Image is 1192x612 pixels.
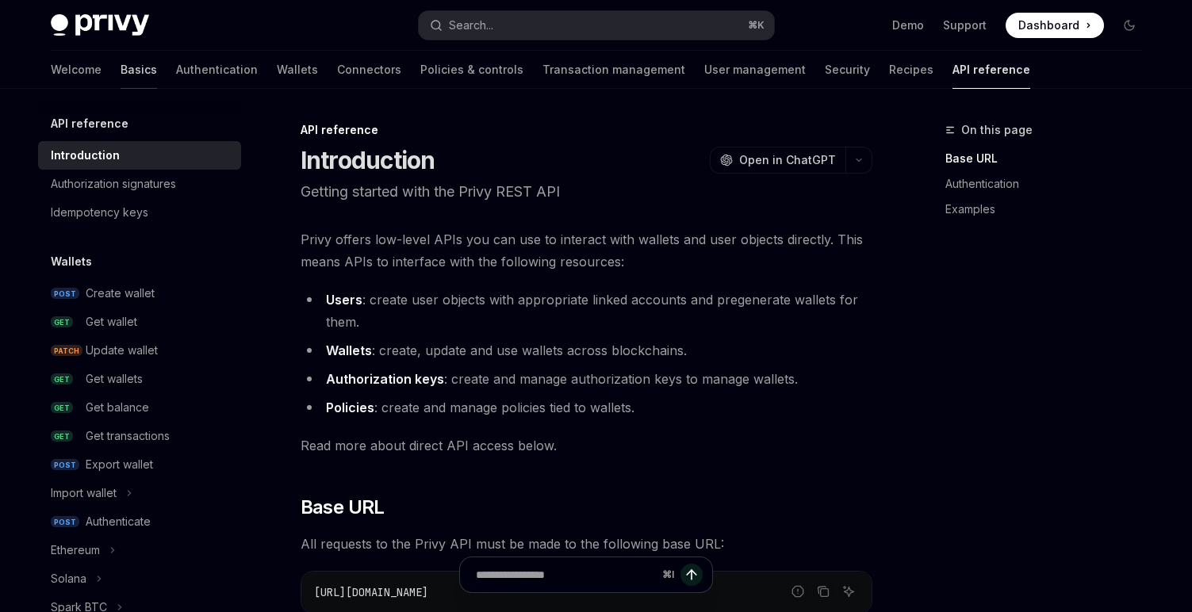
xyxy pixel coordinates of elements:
[86,369,143,388] div: Get wallets
[704,51,806,89] a: User management
[86,455,153,474] div: Export wallet
[86,341,158,360] div: Update wallet
[51,459,79,471] span: POST
[51,345,82,357] span: PATCH
[301,368,872,390] li: : create and manage authorization keys to manage wallets.
[86,284,155,303] div: Create wallet
[38,422,241,450] a: GETGet transactions
[86,312,137,331] div: Get wallet
[51,51,102,89] a: Welcome
[121,51,157,89] a: Basics
[38,564,241,593] button: Toggle Solana section
[51,569,86,588] div: Solana
[51,14,149,36] img: dark logo
[51,203,148,222] div: Idempotency keys
[945,171,1155,197] a: Authentication
[38,170,241,198] a: Authorization signatures
[301,228,872,273] span: Privy offers low-level APIs you can use to interact with wallets and user objects directly. This ...
[38,479,241,507] button: Toggle Import wallet section
[38,279,241,308] a: POSTCreate wallet
[301,396,872,419] li: : create and manage policies tied to wallets.
[326,292,362,308] strong: Users
[38,308,241,336] a: GETGet wallet
[38,198,241,227] a: Idempotency keys
[943,17,987,33] a: Support
[51,402,73,414] span: GET
[301,339,872,361] li: : create, update and use wallets across blockchains.
[952,51,1030,89] a: API reference
[86,512,151,531] div: Authenticate
[277,51,318,89] a: Wallets
[337,51,401,89] a: Connectors
[680,564,703,586] button: Send message
[51,484,117,503] div: Import wallet
[38,536,241,564] button: Toggle Ethereum section
[51,146,120,165] div: Introduction
[51,516,79,528] span: POST
[739,152,836,168] span: Open in ChatGPT
[51,174,176,193] div: Authorization signatures
[825,51,870,89] a: Security
[476,557,656,592] input: Ask a question...
[51,373,73,385] span: GET
[326,371,444,387] strong: Authorization keys
[748,19,765,32] span: ⌘ K
[301,289,872,333] li: : create user objects with appropriate linked accounts and pregenerate wallets for them.
[38,450,241,479] a: POSTExport wallet
[326,400,374,415] strong: Policies
[892,17,924,33] a: Demo
[38,365,241,393] a: GETGet wallets
[1117,13,1142,38] button: Toggle dark mode
[301,181,872,203] p: Getting started with the Privy REST API
[51,316,73,328] span: GET
[1018,17,1079,33] span: Dashboard
[51,288,79,300] span: POST
[945,197,1155,222] a: Examples
[420,51,523,89] a: Policies & controls
[301,146,435,174] h1: Introduction
[961,120,1033,140] span: On this page
[301,122,872,138] div: API reference
[51,252,92,271] h5: Wallets
[449,16,493,35] div: Search...
[301,434,872,457] span: Read more about direct API access below.
[889,51,933,89] a: Recipes
[301,495,385,520] span: Base URL
[51,430,73,442] span: GET
[86,426,170,446] div: Get transactions
[51,114,128,133] h5: API reference
[38,393,241,422] a: GETGet balance
[38,141,241,170] a: Introduction
[176,51,258,89] a: Authentication
[1006,13,1104,38] a: Dashboard
[51,541,100,560] div: Ethereum
[542,51,685,89] a: Transaction management
[38,507,241,536] a: POSTAuthenticate
[38,336,241,365] a: PATCHUpdate wallet
[301,533,872,555] span: All requests to the Privy API must be made to the following base URL:
[419,11,774,40] button: Open search
[945,146,1155,171] a: Base URL
[710,147,845,174] button: Open in ChatGPT
[86,398,149,417] div: Get balance
[326,342,372,358] strong: Wallets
